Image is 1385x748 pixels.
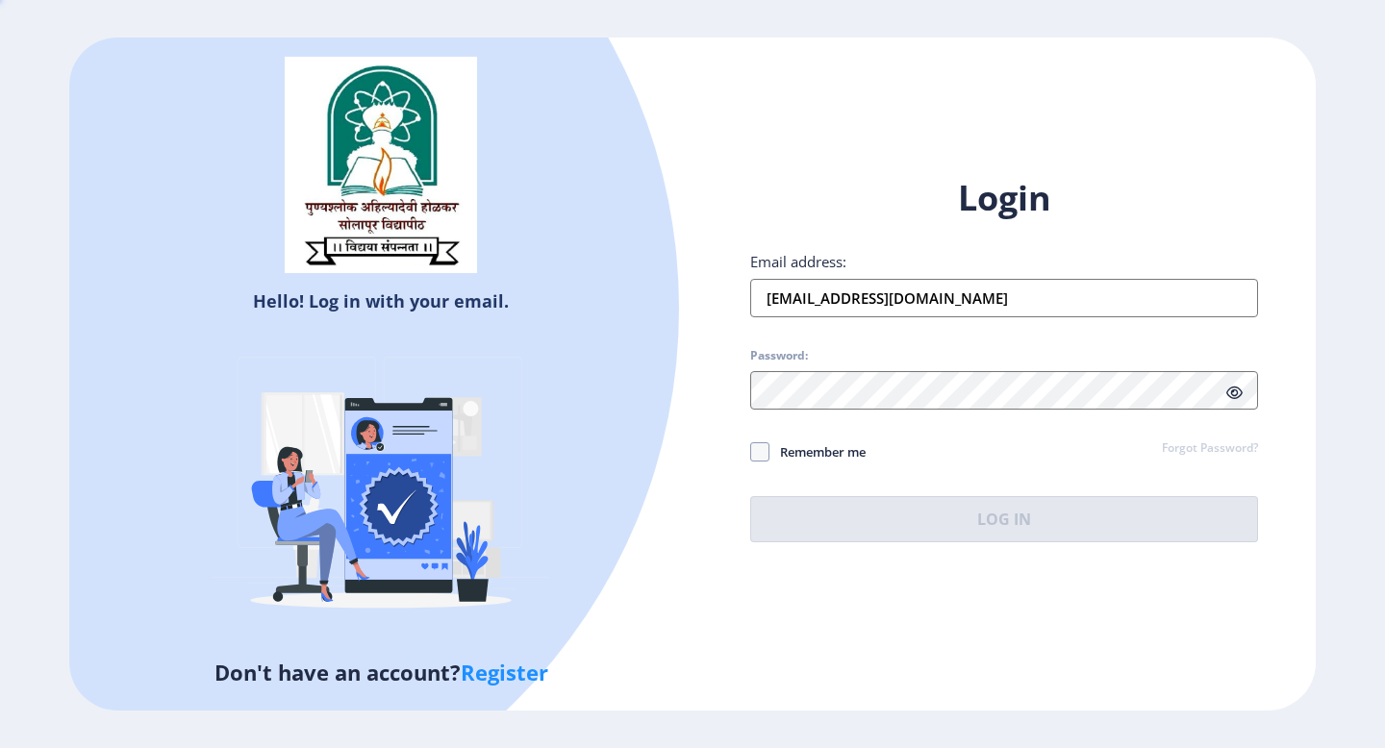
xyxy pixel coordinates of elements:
span: Remember me [769,440,866,463]
label: Email address: [750,252,846,271]
input: Email address [750,279,1258,317]
img: sulogo.png [285,57,477,274]
a: Forgot Password? [1162,440,1258,458]
img: Verified-rafiki.svg [213,320,549,657]
h5: Don't have an account? [84,657,678,687]
button: Log In [750,496,1258,542]
label: Password: [750,348,808,363]
h1: Login [750,175,1258,221]
a: Register [461,658,548,686]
